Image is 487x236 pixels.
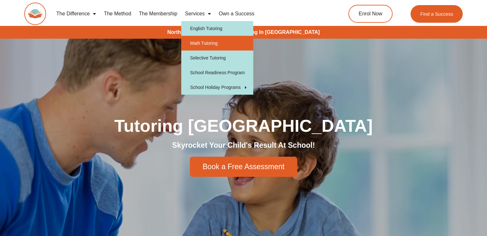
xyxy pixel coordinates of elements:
a: The Method [100,6,135,21]
a: Selective Tutoring [181,51,253,65]
span: Book a Free Assessment [203,163,285,170]
a: Find a Success [410,5,463,23]
span: Enrol Now [359,11,382,16]
a: School Readiness Program [181,65,253,80]
a: Book a Free Assessment [190,157,297,177]
a: School Holiday Programs [181,80,253,95]
h1: Tutoring [GEOGRAPHIC_DATA] [64,117,423,134]
iframe: Chat Widget [380,164,487,236]
nav: Menu [53,6,323,21]
a: Enrol Now [348,5,393,23]
a: Own a Success [215,6,258,21]
h2: Skyrocket Your Child's Result At School! [64,141,423,150]
a: The Difference [53,6,100,21]
a: English Tutoring [181,21,253,36]
ul: Services [181,21,253,95]
a: Services [181,6,215,21]
a: Math Tutoring [181,36,253,51]
span: Find a Success [420,12,453,16]
a: The Membership [135,6,181,21]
